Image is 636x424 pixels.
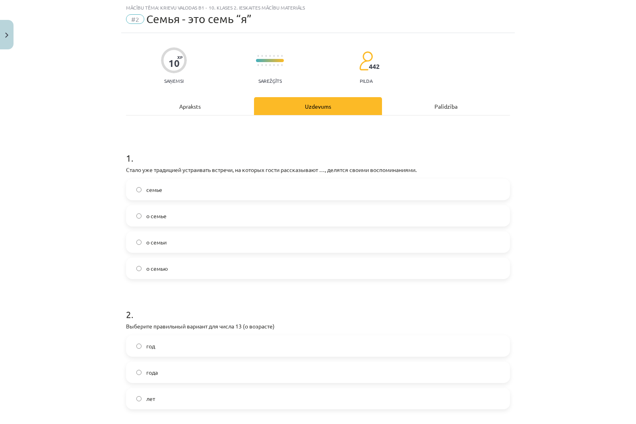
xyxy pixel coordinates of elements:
div: Uzdevums [254,97,382,115]
span: о семье [146,212,167,220]
p: Sarežģīts [258,78,282,84]
span: семье [146,186,162,194]
input: семье [136,187,142,192]
p: Выберите правильный вариант для числа 13 (о возрасте) [126,322,510,330]
p: pilda [360,78,372,84]
span: о семьи [146,238,167,246]
span: лет [146,395,155,403]
span: год [146,342,155,350]
p: Стало уже традицией устраивать встречи, на которых гости рассказывают …, делятся своими воспомина... [126,166,510,174]
span: 442 [369,63,380,70]
h1: 2 . [126,295,510,320]
input: лет [136,396,142,401]
input: о семьи [136,240,142,245]
span: года [146,368,158,377]
input: о семью [136,266,142,271]
span: #2 [126,14,144,24]
input: года [136,370,142,375]
div: Palīdzība [382,97,510,115]
span: о семью [146,264,168,273]
img: students-c634bb4e5e11cddfef0936a35e636f08e4e9abd3cc4e673bd6f9a4125e45ecb1.svg [359,51,373,71]
span: XP [177,55,182,59]
span: Семья - это семь “я” [146,12,252,25]
div: Mācību tēma: Krievu valodas b1 - 10. klases 2. ieskaites mācību materiāls [126,5,510,10]
div: 10 [169,58,180,69]
h1: 1 . [126,139,510,163]
input: год [136,344,142,349]
input: о семье [136,213,142,219]
img: icon-close-lesson-0947bae3869378f0d4975bcd49f059093ad1ed9edebbc8119c70593378902aed.svg [5,33,8,38]
div: Apraksts [126,97,254,115]
p: Saņemsi [161,78,187,84]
